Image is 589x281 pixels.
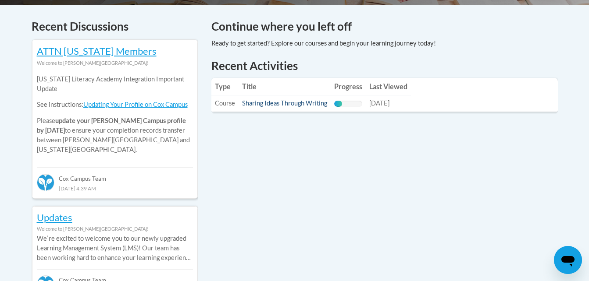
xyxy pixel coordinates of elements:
[37,211,72,223] a: Updates
[37,174,54,191] img: Cox Campus Team
[215,99,235,107] span: Course
[366,78,411,95] th: Last Viewed
[554,246,582,274] iframe: Button to launch messaging window
[83,101,188,108] a: Updating Your Profile on Cox Campus
[37,74,193,94] p: [US_STATE] Literacy Academy Integration Important Update
[37,100,193,109] p: See instructions:
[32,18,198,35] h4: Recent Discussions
[239,78,331,95] th: Title
[211,78,239,95] th: Type
[37,234,193,263] p: Weʹre excited to welcome you to our newly upgraded Learning Management System (LMS)! Our team has...
[242,99,327,107] a: Sharing Ideas Through Writing
[37,167,193,183] div: Cox Campus Team
[37,58,193,68] div: Welcome to [PERSON_NAME][GEOGRAPHIC_DATA]!
[211,18,558,35] h4: Continue where you left off
[369,99,389,107] span: [DATE]
[37,117,186,134] b: update your [PERSON_NAME] Campus profile by [DATE]
[37,68,193,161] div: Please to ensure your completion records transfer between [PERSON_NAME][GEOGRAPHIC_DATA] and [US_...
[37,224,193,234] div: Welcome to [PERSON_NAME][GEOGRAPHIC_DATA]!
[334,101,343,107] div: Progress, %
[37,183,193,193] div: [DATE] 4:39 AM
[211,58,558,74] h1: Recent Activities
[331,78,366,95] th: Progress
[37,45,157,57] a: ATTN [US_STATE] Members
